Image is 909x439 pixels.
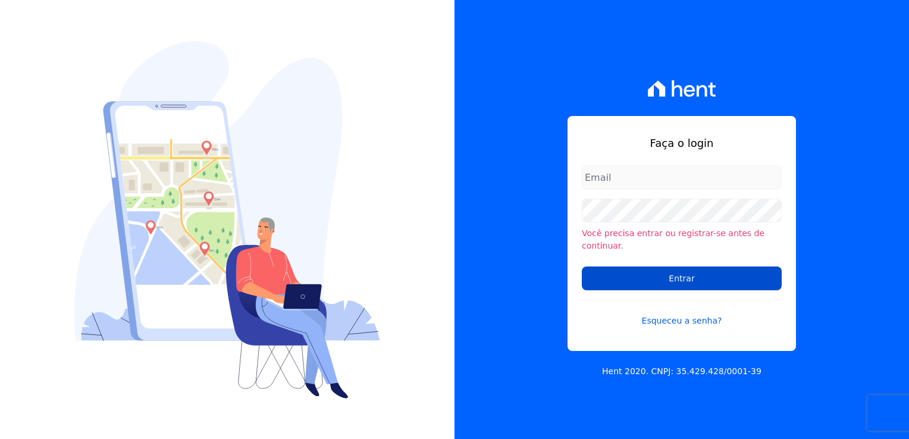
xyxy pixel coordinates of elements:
[582,300,782,327] a: Esqueceu a senha?
[582,227,782,252] li: Você precisa entrar ou registrar-se antes de continuar.
[74,41,380,399] img: Login
[582,266,782,290] input: Entrar
[602,365,761,378] p: Hent 2020. CNPJ: 35.429.428/0001-39
[582,165,782,189] input: Email
[582,135,782,151] h1: Faça o login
